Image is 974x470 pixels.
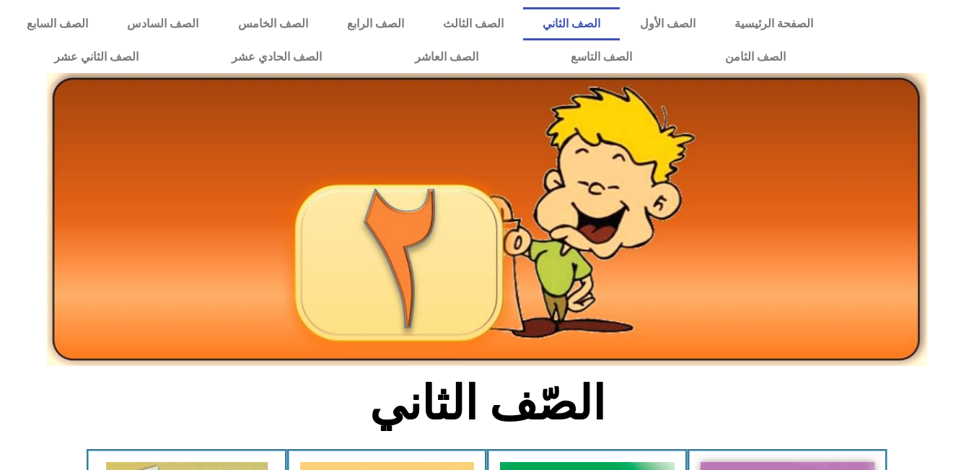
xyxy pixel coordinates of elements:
[715,7,833,40] a: الصفحة الرئيسية
[7,40,185,74] a: الصف الثاني عشر
[525,40,679,74] a: الصف التاسع
[424,7,523,40] a: الصف الثالث
[679,40,833,74] a: الصف الثامن
[523,7,620,40] a: الصف الثاني
[249,375,726,432] h2: الصّف الثاني
[7,7,108,40] a: الصف السابع
[219,7,328,40] a: الصف الخامس
[185,40,368,74] a: الصف الحادي عشر
[368,40,525,74] a: الصف العاشر
[328,7,424,40] a: الصف الرابع
[108,7,218,40] a: الصف السادس
[620,7,714,40] a: الصف الأول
